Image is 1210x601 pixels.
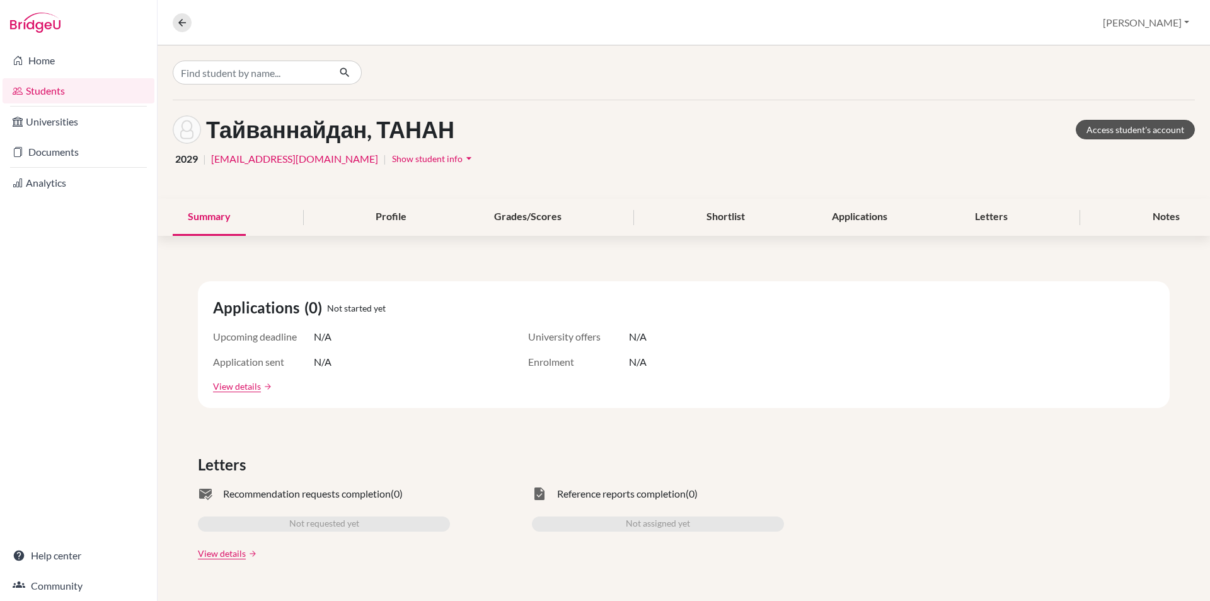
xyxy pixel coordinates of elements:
[391,486,403,501] span: (0)
[691,199,760,236] div: Shortlist
[383,151,386,166] span: |
[3,170,154,195] a: Analytics
[686,486,698,501] span: (0)
[289,516,359,532] span: Not requested yet
[3,543,154,568] a: Help center
[1138,199,1195,236] div: Notes
[261,382,272,391] a: arrow_forward
[213,329,314,344] span: Upcoming deadline
[528,354,629,370] span: Enrolment
[3,139,154,165] a: Documents
[314,329,331,344] span: N/A
[1097,11,1195,35] button: [PERSON_NAME]
[960,199,1023,236] div: Letters
[817,199,902,236] div: Applications
[391,149,476,168] button: Show student infoarrow_drop_down
[3,573,154,598] a: Community
[198,547,246,560] a: View details
[10,13,60,33] img: Bridge-U
[463,152,475,165] i: arrow_drop_down
[3,78,154,103] a: Students
[1076,120,1195,139] a: Access student's account
[629,354,647,370] span: N/A
[626,516,690,532] span: Not assigned yet
[173,115,201,144] img: ТАНАН Тайваннайдан's avatar
[532,486,547,501] span: task
[557,486,686,501] span: Reference reports completion
[246,549,257,558] a: arrow_forward
[175,151,198,166] span: 2029
[173,199,246,236] div: Summary
[3,109,154,134] a: Universities
[213,296,304,319] span: Applications
[203,151,206,166] span: |
[198,486,213,501] span: mark_email_read
[314,354,331,370] span: N/A
[392,153,463,164] span: Show student info
[213,380,261,393] a: View details
[327,301,386,315] span: Not started yet
[198,453,251,476] span: Letters
[629,329,647,344] span: N/A
[173,61,329,85] input: Find student by name...
[3,48,154,73] a: Home
[479,199,577,236] div: Grades/Scores
[206,116,454,143] h1: Тайваннайдан, ТАНАН
[223,486,391,501] span: Recommendation requests completion
[528,329,629,344] span: University offers
[304,296,327,319] span: (0)
[213,354,314,370] span: Application sent
[360,199,422,236] div: Profile
[211,151,378,166] a: [EMAIL_ADDRESS][DOMAIN_NAME]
